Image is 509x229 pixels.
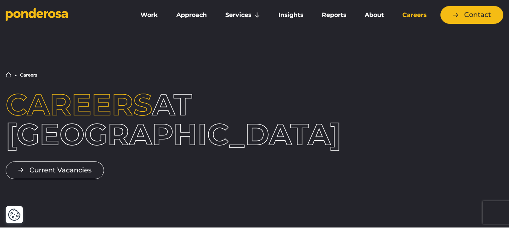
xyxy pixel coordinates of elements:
li: Careers [20,73,37,77]
a: Contact [440,6,503,24]
a: Work [133,7,166,23]
a: Approach [169,7,215,23]
a: Current Vacancies [6,161,104,179]
h1: at [GEOGRAPHIC_DATA] [6,90,206,149]
li: ▶︎ [14,73,17,77]
a: Careers [395,7,434,23]
button: Cookie Settings [8,208,21,221]
a: Home [6,72,11,78]
a: Services [218,7,268,23]
a: Reports [314,7,354,23]
a: Go to homepage [6,8,122,23]
a: About [357,7,392,23]
a: Insights [271,7,311,23]
span: Careers [6,86,152,123]
img: Revisit consent button [8,208,21,221]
